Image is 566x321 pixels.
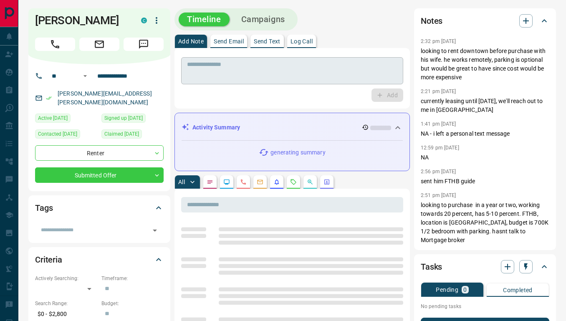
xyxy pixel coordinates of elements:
svg: Agent Actions [323,179,330,185]
p: NA - i left a personal text message [421,129,549,138]
button: Open [80,71,90,81]
div: Tags [35,198,164,218]
span: Call [35,38,75,51]
p: Send Text [254,38,280,44]
span: Claimed [DATE] [104,130,139,138]
svg: Notes [207,179,213,185]
div: Fri May 16 2025 [35,114,97,125]
h2: Criteria [35,253,62,266]
svg: Email Verified [46,95,52,101]
span: Signed up [DATE] [104,114,143,122]
h2: Notes [421,14,442,28]
p: Actively Searching: [35,275,97,282]
p: Budget: [101,300,164,307]
button: Campaigns [233,13,293,26]
p: 1:41 pm [DATE] [421,121,456,127]
span: Email [79,38,119,51]
div: Renter [35,145,164,161]
span: Active [DATE] [38,114,68,122]
p: Completed [503,287,533,293]
div: Wed Nov 09 2022 [101,114,164,125]
p: 2:51 pm [DATE] [421,192,456,198]
span: Message [124,38,164,51]
div: Activity Summary [182,120,403,135]
div: condos.ca [141,18,147,23]
p: Pending [436,287,458,293]
p: Search Range: [35,300,97,307]
p: NA [421,153,549,162]
p: Timeframe: [101,275,164,282]
p: sent him FTHB guide [421,177,549,186]
div: Wed Nov 09 2022 [101,129,164,141]
p: 2:21 pm [DATE] [421,88,456,94]
div: Tasks [421,257,549,277]
h1: [PERSON_NAME] [35,14,129,27]
svg: Lead Browsing Activity [223,179,230,185]
button: Open [149,225,161,236]
h2: Tags [35,201,53,215]
p: All [178,179,185,185]
p: Send Email [214,38,244,44]
p: looking to purchase in a year or two, working towards 20 percent, has 5-10 percent. FTHB, locatio... [421,201,549,245]
p: No pending tasks [421,300,549,313]
p: 2:32 pm [DATE] [421,38,456,44]
div: Thu Nov 10 2022 [35,129,97,141]
svg: Listing Alerts [273,179,280,185]
p: currently leasing until [DATE], we'll reach out to me in [GEOGRAPHIC_DATA] [421,97,549,114]
p: $0 - $2,800 [35,307,97,321]
svg: Opportunities [307,179,313,185]
svg: Requests [290,179,297,185]
p: Activity Summary [192,123,240,132]
p: generating summary [270,148,325,157]
p: 2:56 pm [DATE] [421,169,456,174]
div: Notes [421,11,549,31]
div: Submitted Offer [35,167,164,183]
svg: Emails [257,179,263,185]
span: Contacted [DATE] [38,130,77,138]
p: Log Call [291,38,313,44]
button: Timeline [179,13,230,26]
a: [PERSON_NAME][EMAIL_ADDRESS][PERSON_NAME][DOMAIN_NAME] [58,90,152,106]
svg: Calls [240,179,247,185]
div: Criteria [35,250,164,270]
p: 0 [463,287,467,293]
p: looking to rent downtown before purchase with his wife. he works remotely, parking is optional bu... [421,47,549,82]
p: 12:59 pm [DATE] [421,145,459,151]
h2: Tasks [421,260,442,273]
p: Add Note [178,38,204,44]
